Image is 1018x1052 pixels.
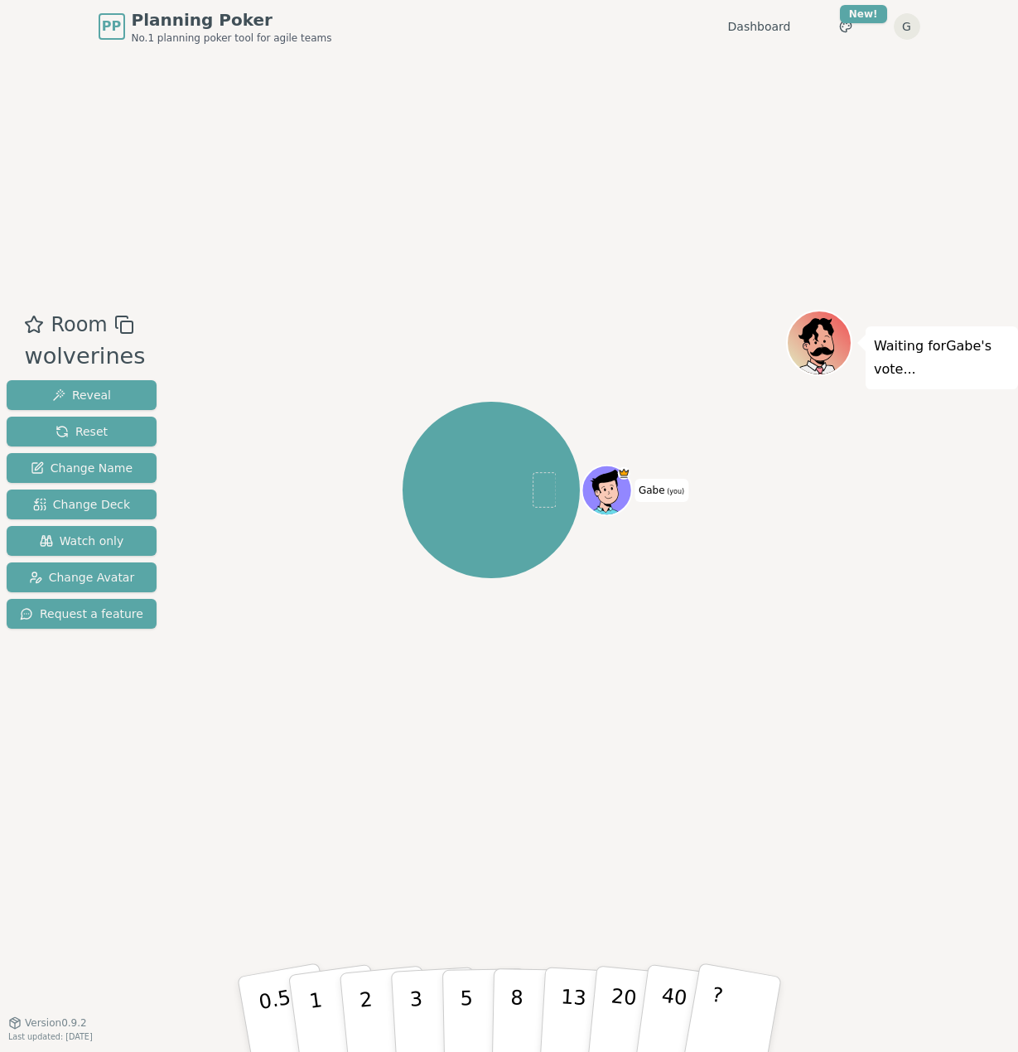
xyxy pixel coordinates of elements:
button: Reveal [7,380,157,410]
span: Last updated: [DATE] [8,1032,93,1041]
a: PPPlanning PokerNo.1 planning poker tool for agile teams [99,8,332,45]
span: Gabe is the host [618,466,630,479]
button: Add as favourite [24,310,44,340]
span: (you) [665,488,685,495]
span: Change Avatar [29,569,135,586]
span: PP [102,17,121,36]
a: Dashboard [728,18,791,35]
span: Click to change your name [634,479,688,502]
span: Request a feature [20,606,143,622]
button: Click to change your avatar [584,466,630,513]
button: Change Deck [7,490,157,519]
span: Change Deck [33,496,130,513]
div: New! [840,5,887,23]
button: Version0.9.2 [8,1016,87,1030]
button: New! [831,12,861,41]
span: Planning Poker [132,8,332,31]
div: wolverines [24,340,145,374]
span: Reset [55,423,108,440]
span: Watch only [40,533,124,549]
span: Reveal [52,387,111,403]
button: Change Name [7,453,157,483]
button: Request a feature [7,599,157,629]
p: Waiting for Gabe 's vote... [874,335,1010,381]
span: No.1 planning poker tool for agile teams [132,31,332,45]
span: Room [51,310,107,340]
button: Change Avatar [7,562,157,592]
span: Version 0.9.2 [25,1016,87,1030]
button: Watch only [7,526,157,556]
button: G [894,13,920,40]
button: Reset [7,417,157,446]
span: Change Name [31,460,133,476]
